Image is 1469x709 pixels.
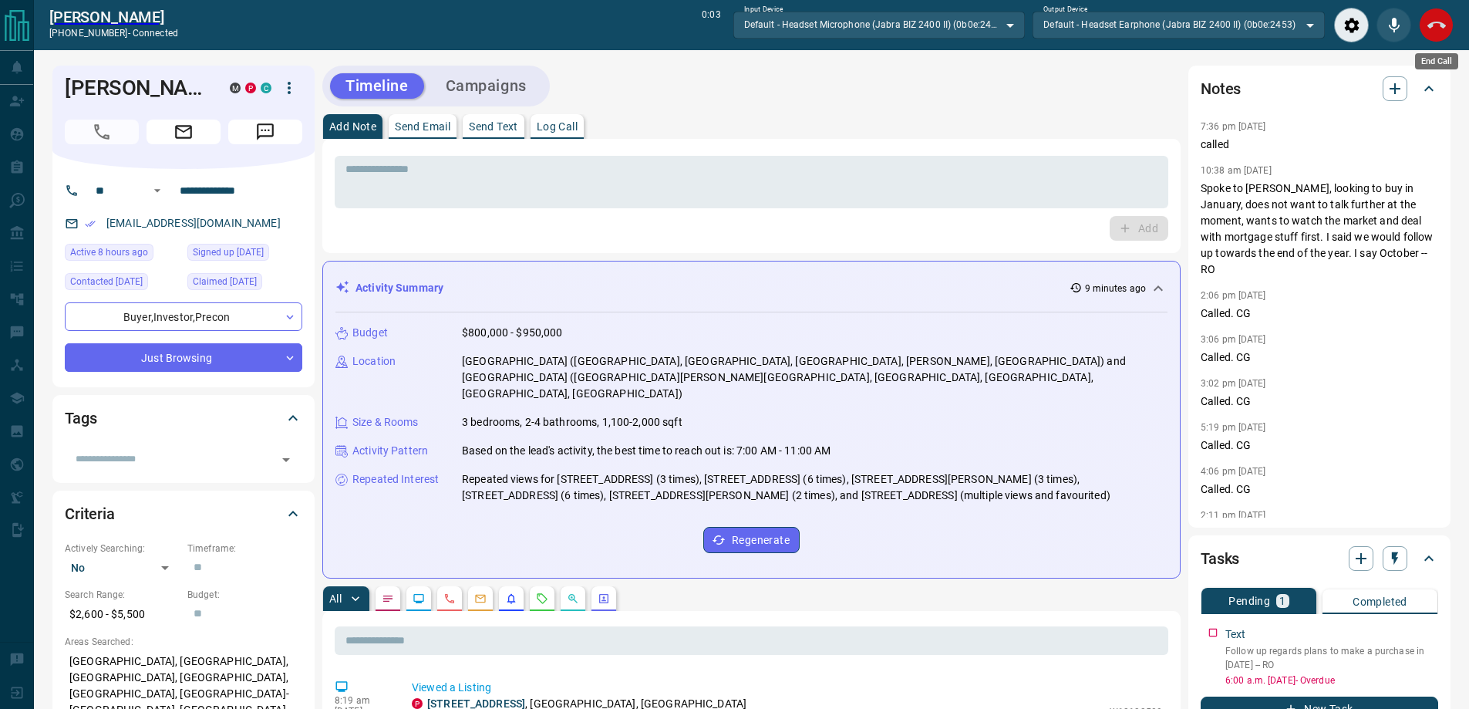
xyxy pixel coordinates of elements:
[744,5,783,15] label: Input Device
[65,244,180,265] div: Tue Oct 14 2025
[49,26,178,40] p: [PHONE_NUMBER] -
[462,443,831,459] p: Based on the lead's activity, the best time to reach out is: 7:00 AM - 11:00 AM
[1415,53,1458,69] div: End Call
[65,76,207,100] h1: [PERSON_NAME]
[598,593,610,605] svg: Agent Actions
[355,280,443,296] p: Activity Summary
[352,443,428,459] p: Activity Pattern
[1201,437,1438,454] p: Called. CG
[65,555,180,580] div: No
[1201,510,1266,521] p: 2:11 pm [DATE]
[505,593,517,605] svg: Listing Alerts
[106,217,281,229] a: [EMAIL_ADDRESS][DOMAIN_NAME]
[1033,12,1325,38] div: Default - Headset Earphone (Jabra BIZ 2400 II) (0b0e:2453)
[1201,70,1438,107] div: Notes
[1201,546,1239,571] h2: Tasks
[1419,8,1454,42] div: End Call
[65,343,302,372] div: Just Browsing
[193,245,264,260] span: Signed up [DATE]
[1201,334,1266,345] p: 3:06 pm [DATE]
[65,302,302,331] div: Buyer , Investor , Precon
[1228,596,1270,606] p: Pending
[395,121,450,132] p: Send Email
[85,218,96,229] svg: Email Verified
[537,121,578,132] p: Log Call
[1085,282,1146,295] p: 9 minutes ago
[1225,644,1438,672] p: Follow up regards plans to make a purchase in [DATE] -- RO
[1201,466,1266,477] p: 4:06 pm [DATE]
[65,406,96,430] h2: Tags
[1376,8,1411,42] div: Mute
[65,588,180,602] p: Search Range:
[49,8,178,26] a: [PERSON_NAME]
[1201,393,1438,410] p: Called. CG
[1225,626,1246,643] p: Text
[133,28,178,39] span: connected
[1334,8,1369,42] div: Audio Settings
[65,501,115,526] h2: Criteria
[1201,290,1266,301] p: 2:06 pm [DATE]
[443,593,456,605] svg: Calls
[65,120,139,144] span: Call
[474,593,487,605] svg: Emails
[148,181,167,200] button: Open
[352,353,396,370] p: Location
[65,635,302,649] p: Areas Searched:
[1201,422,1266,433] p: 5:19 pm [DATE]
[65,602,180,627] p: $2,600 - $5,500
[70,274,143,289] span: Contacted [DATE]
[462,471,1167,504] p: Repeated views for [STREET_ADDRESS] (3 times), [STREET_ADDRESS] (6 times), [STREET_ADDRESS][PERSO...
[65,273,180,295] div: Sat Mar 29 2025
[382,593,394,605] svg: Notes
[352,414,419,430] p: Size & Rooms
[412,698,423,709] div: property.ca
[187,244,302,265] div: Wed Oct 03 2018
[1279,596,1285,606] p: 1
[352,325,388,341] p: Budget
[352,471,439,488] p: Repeated Interest
[65,495,302,532] div: Criteria
[187,588,302,602] p: Budget:
[567,593,579,605] svg: Opportunities
[330,73,424,99] button: Timeline
[430,73,542,99] button: Campaigns
[245,83,256,93] div: property.ca
[536,593,548,605] svg: Requests
[703,527,800,553] button: Regenerate
[147,120,221,144] span: Email
[275,449,297,471] button: Open
[65,542,180,555] p: Actively Searching:
[187,542,302,555] p: Timeframe:
[65,400,302,437] div: Tags
[335,695,389,706] p: 8:19 am
[228,120,302,144] span: Message
[1201,481,1438,498] p: Called. CG
[1201,76,1241,101] h2: Notes
[1201,137,1438,153] p: called
[1353,596,1407,607] p: Completed
[462,414,682,430] p: 3 bedrooms, 2-4 bathrooms, 1,100-2,000 sqft
[187,273,302,295] div: Wed Oct 03 2018
[1201,165,1272,176] p: 10:38 am [DATE]
[462,325,563,341] p: $800,000 - $950,000
[462,353,1167,402] p: [GEOGRAPHIC_DATA] ([GEOGRAPHIC_DATA], [GEOGRAPHIC_DATA], [GEOGRAPHIC_DATA], [PERSON_NAME], [GEOGR...
[733,12,1026,38] div: Default - Headset Microphone (Jabra BIZ 2400 II) (0b0e:2453)
[261,83,271,93] div: condos.ca
[1201,540,1438,577] div: Tasks
[702,8,720,42] p: 0:03
[329,121,376,132] p: Add Note
[70,245,148,260] span: Active 8 hours ago
[1043,5,1087,15] label: Output Device
[230,83,241,93] div: mrloft.ca
[329,593,342,604] p: All
[1225,674,1438,687] p: 6:00 a.m. [DATE] - Overdue
[1201,181,1438,278] p: Spoke to [PERSON_NAME], looking to buy in January, does not want to talk further at the moment, w...
[1201,306,1438,322] p: Called. CG
[1201,349,1438,366] p: Called. CG
[469,121,518,132] p: Send Text
[1201,121,1266,132] p: 7:36 pm [DATE]
[1201,378,1266,389] p: 3:02 pm [DATE]
[193,274,257,289] span: Claimed [DATE]
[413,593,425,605] svg: Lead Browsing Activity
